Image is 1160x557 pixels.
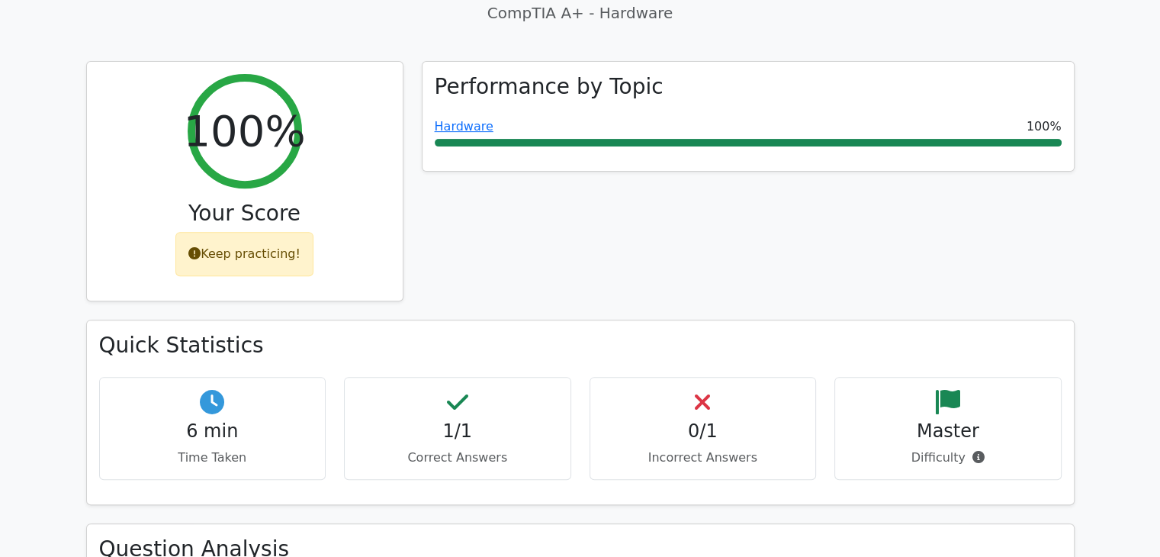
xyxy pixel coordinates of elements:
h3: Quick Statistics [99,333,1062,359]
h4: 6 min [112,420,313,443]
h3: Performance by Topic [435,74,664,100]
p: CompTIA A+ - Hardware [86,2,1075,24]
a: Hardware [435,119,493,134]
p: Time Taken [112,449,313,467]
h4: Master [847,420,1049,443]
p: Difficulty [847,449,1049,467]
span: 100% [1027,118,1062,136]
h4: 1/1 [357,420,558,443]
p: Correct Answers [357,449,558,467]
h4: 0/1 [602,420,804,443]
div: Keep practicing! [175,232,313,276]
h2: 100% [183,105,305,156]
h3: Your Score [99,201,390,227]
p: Incorrect Answers [602,449,804,467]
